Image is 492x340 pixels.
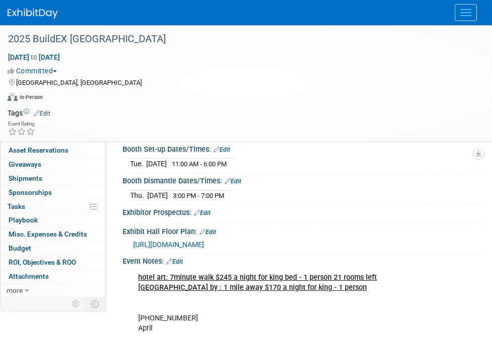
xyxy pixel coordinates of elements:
span: Budget [9,244,31,252]
div: Event Rating [8,122,35,127]
td: [DATE] [147,190,168,201]
span: 3:00 PM - 7:00 PM [173,192,224,199]
a: Edit [225,178,241,185]
span: more [7,286,23,294]
a: Tasks [1,200,105,213]
td: Tags [8,108,50,118]
span: Attachments [9,272,49,280]
a: Edit [194,209,211,216]
a: Edit [214,146,230,153]
a: ROI, Objectives & ROO [1,256,105,269]
button: Menu [455,4,477,21]
a: [URL][DOMAIN_NAME] [133,241,204,249]
span: ROI, Objectives & ROO [9,258,76,266]
img: Format-Inperson.png [8,93,18,101]
div: Exhibitor Prospectus: [123,205,484,218]
a: Giveaways [1,158,105,171]
span: [DATE] [DATE] [8,53,60,62]
a: Edit [34,110,50,117]
span: Asset Reservations [9,146,68,154]
div: In-Person [19,93,43,101]
td: Toggle Event Tabs [85,297,106,310]
a: Edit [166,258,183,265]
div: Booth Set-up Dates/Times: [123,142,484,155]
u: hotel art: 7minute walk $245 a night for king bed - 1 person 21 rooms left [138,273,377,282]
a: Attachments [1,270,105,283]
span: [GEOGRAPHIC_DATA], [GEOGRAPHIC_DATA] [16,79,142,86]
td: Personalize Event Tab Strip [67,297,85,310]
td: [DATE] [146,159,167,169]
span: to [29,53,39,61]
div: Event Format [8,91,479,106]
span: Misc. Expenses & Credits [9,230,87,238]
span: Shipments [9,174,42,182]
div: 2025 BuildEX [GEOGRAPHIC_DATA] [5,30,472,48]
span: 11:00 AM - 6:00 PM [172,160,227,168]
button: Committed [8,66,61,76]
span: Tasks [8,202,25,210]
a: Edit [200,229,216,236]
a: Shipments [1,172,105,185]
span: Sponsorships [9,188,52,196]
td: Tue. [130,159,146,169]
a: Asset Reservations [1,144,105,157]
a: Playbook [1,213,105,227]
div: Booth Dismantle Dates/Times: [123,173,484,186]
span: Giveaways [9,160,41,168]
span: Playbook [9,216,38,224]
a: more [1,284,105,297]
a: Sponsorships [1,186,105,199]
u: [GEOGRAPHIC_DATA] by : 1 mile away $170 a night for king - 1 person [138,283,367,292]
a: Budget [1,242,105,255]
a: Misc. Expenses & Credits [1,228,105,241]
img: ExhibitDay [8,9,58,19]
div: Exhibit Hall Floor Plan: [123,224,484,237]
td: Thu. [130,190,147,201]
div: Event Notes: [123,254,484,267]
